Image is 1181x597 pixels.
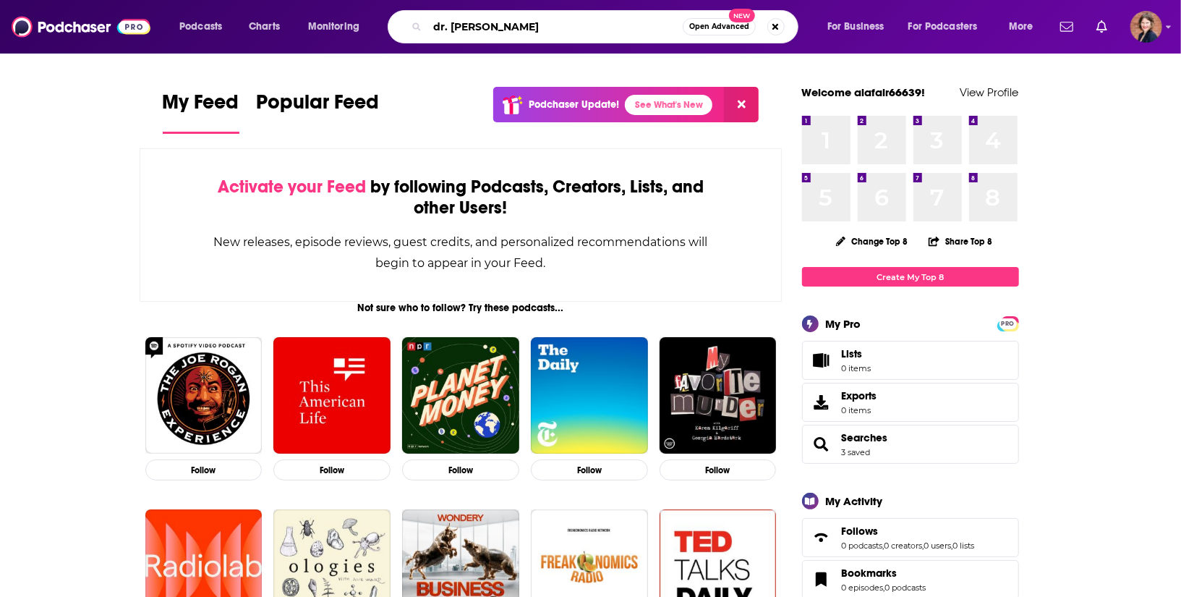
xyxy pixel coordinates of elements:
[402,337,519,454] img: Planet Money
[842,567,926,580] a: Bookmarks
[826,494,883,508] div: My Activity
[802,383,1019,422] a: Exports
[1130,11,1162,43] button: Show profile menu
[239,15,289,38] a: Charts
[683,18,756,35] button: Open AdvancedNew
[842,583,884,593] a: 0 episodes
[817,15,903,38] button: open menu
[827,232,917,250] button: Change Top 8
[884,541,923,551] a: 0 creators
[213,177,709,219] div: by following Podcasts, Creators, Lists, and other Users!
[807,528,836,548] a: Follows
[807,570,836,590] a: Bookmarks
[213,232,709,274] div: New releases, episode reviews, guest credits, and personalized recommendations will begin to appe...
[952,541,953,551] span: ,
[1130,11,1162,43] span: Logged in as alafair66639
[924,541,952,551] a: 0 users
[928,227,993,255] button: Share Top 8
[807,434,836,454] a: Searches
[999,15,1052,38] button: open menu
[884,583,885,593] span: ,
[257,90,380,134] a: Popular Feed
[179,17,222,37] span: Podcasts
[826,317,861,331] div: My Pro
[660,460,777,480] button: Follow
[529,98,619,111] p: Podchaser Update!
[842,363,871,373] span: 0 items
[531,337,648,454] img: The Daily
[163,90,239,123] span: My Feed
[273,460,391,480] button: Follow
[842,347,863,360] span: Lists
[802,341,1019,380] a: Lists
[1054,14,1079,39] a: Show notifications dropdown
[402,460,519,480] button: Follow
[842,405,877,415] span: 0 items
[885,583,926,593] a: 0 podcasts
[625,95,712,115] a: See What's New
[145,337,263,454] img: The Joe Rogan Experience
[999,318,1017,329] a: PRO
[899,15,999,38] button: open menu
[1130,11,1162,43] img: User Profile
[660,337,777,454] img: My Favorite Murder with Karen Kilgariff and Georgia Hardstark
[842,389,877,402] span: Exports
[842,525,879,538] span: Follows
[802,425,1019,464] span: Searches
[257,90,380,123] span: Popular Feed
[163,90,239,134] a: My Feed
[842,567,898,580] span: Bookmarks
[842,431,888,444] a: Searches
[12,13,150,41] img: Podchaser - Follow, Share and Rate Podcasts
[999,318,1017,329] span: PRO
[807,350,836,371] span: Lists
[842,525,975,538] a: Follows
[145,460,263,480] button: Follow
[953,541,975,551] a: 0 lists
[802,518,1019,557] span: Follows
[218,176,366,198] span: Activate your Feed
[427,15,683,38] input: Search podcasts, credits, & more...
[883,541,884,551] span: ,
[273,337,391,454] img: This American Life
[729,9,755,22] span: New
[908,17,978,37] span: For Podcasters
[308,17,359,37] span: Monitoring
[1091,14,1113,39] a: Show notifications dropdown
[807,392,836,412] span: Exports
[298,15,378,38] button: open menu
[1009,17,1033,37] span: More
[842,447,871,457] a: 3 saved
[802,267,1019,287] a: Create My Top 8
[401,10,812,43] div: Search podcasts, credits, & more...
[923,541,924,551] span: ,
[169,15,241,38] button: open menu
[531,460,648,480] button: Follow
[842,347,871,360] span: Lists
[249,17,280,37] span: Charts
[689,23,749,30] span: Open Advanced
[842,541,883,551] a: 0 podcasts
[960,85,1019,99] a: View Profile
[140,302,783,314] div: Not sure who to follow? Try these podcasts...
[827,17,884,37] span: For Business
[802,85,926,99] a: Welcome alafair66639!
